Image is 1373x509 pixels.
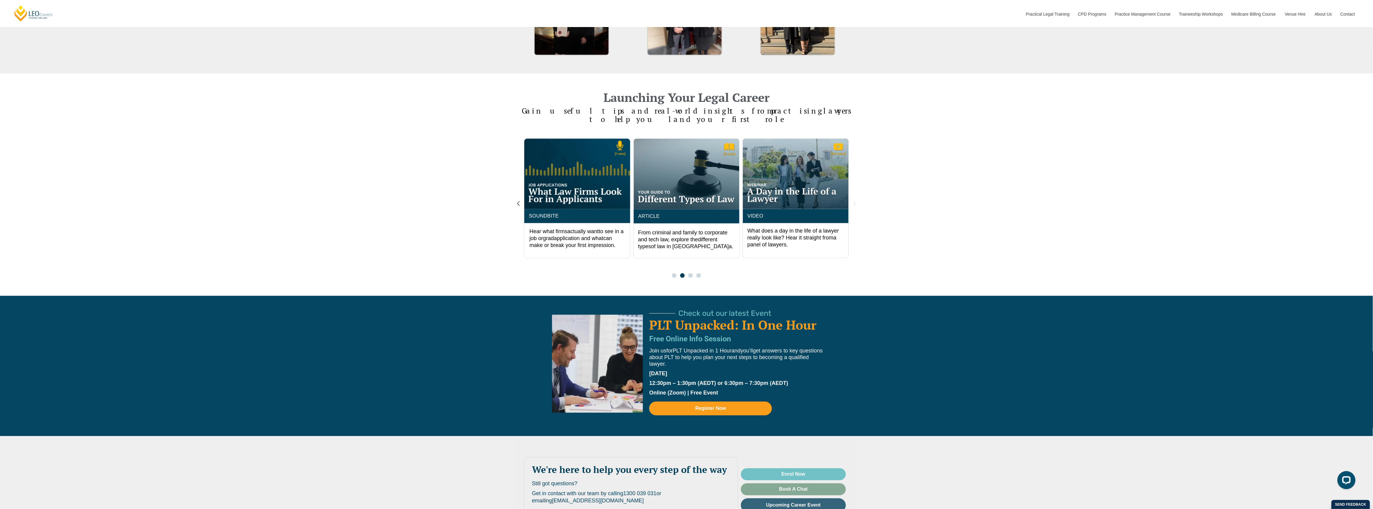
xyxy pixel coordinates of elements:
span: 12:30pm – 1:30pm (AEDT) or 6:30pm – 7:30pm (AEDT) [649,380,788,386]
span: Gain [522,106,543,116]
span: and [732,348,741,354]
span: rom criminal and family to corporate and tech law, explore the [638,230,727,243]
a: Free Online Info Session [649,335,731,343]
a: Book A Chat [741,483,846,495]
span: useful tips and real-world insights from [550,106,771,116]
div: 2 / 4 [524,139,630,258]
a: [PERSON_NAME] Centre for Law [14,5,54,22]
span: to see in a job or [530,229,624,242]
span: Book A Chat [779,487,808,492]
span: lawyers to help you land your first role [589,106,851,124]
strong: Online (Zoom) | Free Event [649,390,718,396]
span: ll [751,348,753,354]
h2: We're here to help you every step of the way [532,465,730,474]
span: of law in [GEOGRAPHIC_DATA] [651,244,729,250]
span: a. [729,244,733,250]
span: Register Now [695,406,726,411]
span: Go to slide 4 [696,273,701,278]
span: Check out our latest Event [678,310,771,317]
a: About Us [1310,1,1336,27]
span: Go to slide 1 [672,273,677,278]
div: 3 / 4 [633,139,739,258]
a: Enrol Now [741,468,846,480]
span: you’ [741,348,751,354]
span: Go to slide 3 [688,273,693,278]
span: Hear what firms [530,229,567,235]
span: Join us [649,348,666,354]
span: Enrol Now [782,472,805,477]
a: Practice Management Course [1110,1,1175,27]
span: F [638,230,641,236]
a: [EMAIL_ADDRESS][DOMAIN_NAME] [552,498,644,504]
div: Previous slide [515,200,522,207]
span: a panel of lawyers. [748,235,837,248]
span: Go to slide 2 [680,273,685,278]
a: ARTICLE [638,214,660,219]
span: practising [771,106,823,116]
div: Next slide [851,200,858,207]
a: CPD Programs [1074,1,1110,27]
span: Upcoming Career Event [766,503,821,508]
span: grad [543,236,554,242]
a: Practical Legal Training [1021,1,1074,27]
div: 4 / 4 [743,139,849,258]
a: Traineeship Workshops [1175,1,1227,27]
span: [DATE] [649,371,667,377]
a: PLT Unpacked: In One Hour [649,317,816,334]
span: get answers to key questions about PLT to help you plan your next steps to becoming a qualified l... [649,348,823,367]
a: Medicare Billing Course [1227,1,1280,27]
div: Carousel [524,139,849,278]
span: for [666,348,673,354]
span: application and what [554,236,603,242]
span: What does a day in the life of a lawyer really look like? Hear it straight from [748,228,839,241]
a: 1300 039 031 [623,491,656,497]
h2: Launching Your Legal Career [515,92,858,104]
a: Venue Hire [1280,1,1310,27]
span: different types [638,237,717,250]
p: Still got questions? [532,480,730,487]
iframe: LiveChat chat widget [1333,469,1358,494]
span: actually want [567,229,599,235]
a: VIDEO [748,213,763,219]
span: PLT Unpacked in 1 Hour [673,348,731,354]
a: Register Now [649,402,772,416]
p: Get in contact with our team by calling or emailing [532,490,730,504]
a: Contact [1336,1,1359,27]
a: SOUNDBITE [529,213,559,219]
